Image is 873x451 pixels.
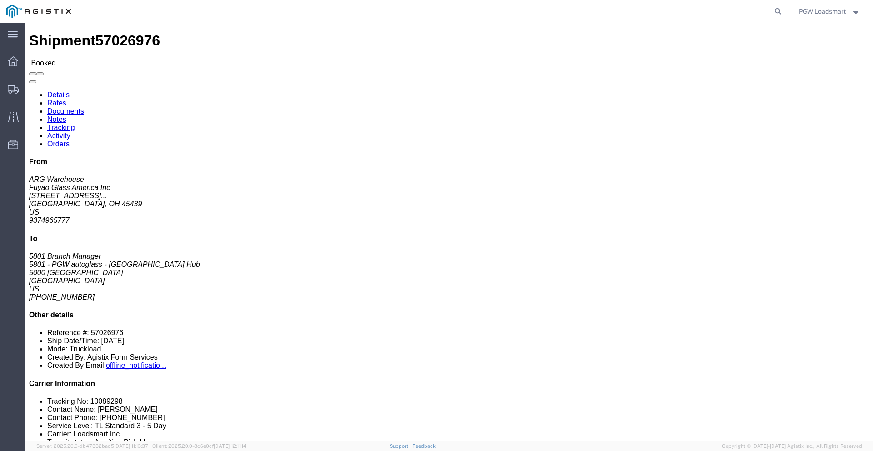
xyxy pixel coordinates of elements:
[390,443,412,449] a: Support
[114,443,148,449] span: [DATE] 11:13:37
[799,6,846,16] span: PGW Loadsmart
[36,443,148,449] span: Server: 2025.20.0-db47332bad5
[6,5,71,18] img: logo
[25,23,873,441] iframe: FS Legacy Container
[152,443,246,449] span: Client: 2025.20.0-8c6e0cf
[412,443,436,449] a: Feedback
[214,443,246,449] span: [DATE] 12:11:14
[722,442,862,450] span: Copyright © [DATE]-[DATE] Agistix Inc., All Rights Reserved
[798,6,861,17] button: PGW Loadsmart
